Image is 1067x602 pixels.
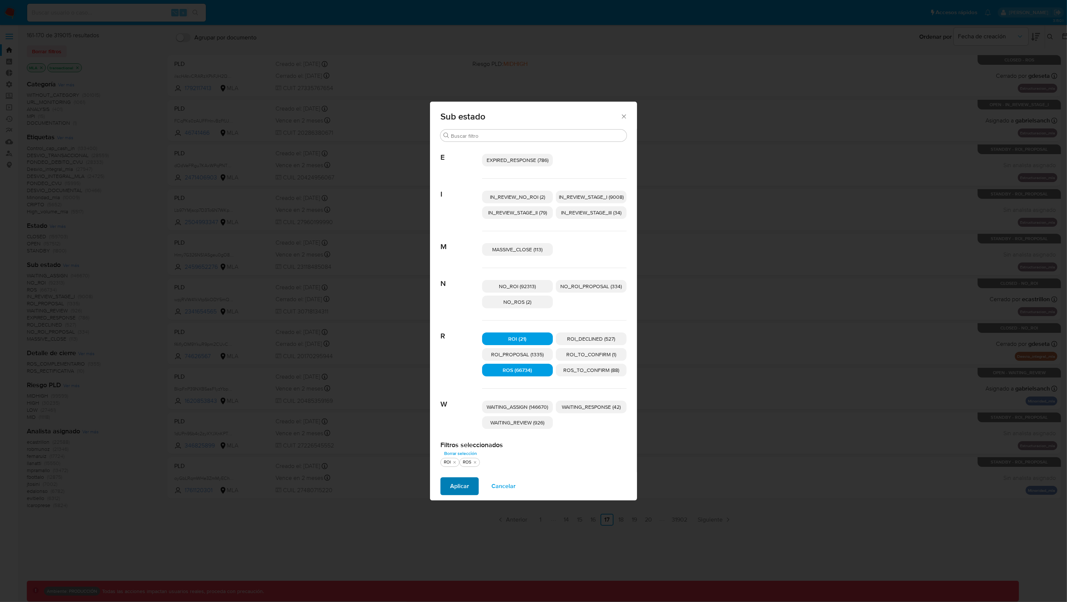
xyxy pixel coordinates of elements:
[444,450,477,457] span: Borrar selección
[482,364,553,376] div: ROS (66734)
[451,133,624,139] input: Buscar filtro
[488,209,547,216] span: IN_REVIEW_STAGE_II (79)
[556,332,627,345] div: ROI_DECLINED (527)
[440,449,481,458] button: Borrar selección
[503,366,532,374] span: ROS (66734)
[491,478,516,494] span: Cancelar
[440,321,482,341] span: R
[452,459,458,465] button: quitar ROI
[620,113,627,120] button: Cerrar
[440,477,479,495] button: Aplicar
[561,209,621,216] span: IN_REVIEW_STAGE_III (34)
[440,142,482,162] span: E
[556,401,627,413] div: WAITING_RESPONSE (42)
[482,191,553,203] div: IN_REVIEW_NO_ROI (2)
[482,348,553,361] div: ROI_PROPOSAL (1335)
[491,419,545,426] span: WAITING_REVIEW (926)
[472,459,478,465] button: quitar ROS
[559,193,624,201] span: IN_REVIEW_STAGE_I (9008)
[461,459,473,465] div: ROS
[487,403,548,411] span: WAITING_ASSIGN (146670)
[556,191,627,203] div: IN_REVIEW_STAGE_I (9008)
[440,112,620,121] span: Sub estado
[509,335,527,343] span: ROI (21)
[482,401,553,413] div: WAITING_ASSIGN (146670)
[440,268,482,288] span: N
[482,280,553,293] div: NO_ROI (92313)
[563,366,619,374] span: ROS_TO_CONFIRM (88)
[440,179,482,199] span: I
[561,283,622,290] span: NO_ROI_PROPOSAL (334)
[482,477,525,495] button: Cancelar
[443,133,449,138] button: Buscar
[442,459,452,465] div: ROI
[556,206,627,219] div: IN_REVIEW_STAGE_III (34)
[440,441,627,449] h2: Filtros seleccionados
[482,296,553,308] div: NO_ROS (2)
[487,156,548,164] span: EXPIRED_RESPONSE (786)
[482,154,553,166] div: EXPIRED_RESPONSE (786)
[440,231,482,251] span: M
[504,298,532,306] span: NO_ROS (2)
[567,335,615,343] span: ROI_DECLINED (527)
[450,478,469,494] span: Aplicar
[440,389,482,409] span: W
[482,332,553,345] div: ROI (21)
[499,283,536,290] span: NO_ROI (92313)
[566,351,616,358] span: ROI_TO_CONFIRM (1)
[562,403,621,411] span: WAITING_RESPONSE (42)
[556,280,627,293] div: NO_ROI_PROPOSAL (334)
[491,351,544,358] span: ROI_PROPOSAL (1335)
[493,246,543,253] span: MASSIVE_CLOSE (113)
[490,193,545,201] span: IN_REVIEW_NO_ROI (2)
[482,243,553,256] div: MASSIVE_CLOSE (113)
[556,348,627,361] div: ROI_TO_CONFIRM (1)
[482,416,553,429] div: WAITING_REVIEW (926)
[482,206,553,219] div: IN_REVIEW_STAGE_II (79)
[556,364,627,376] div: ROS_TO_CONFIRM (88)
